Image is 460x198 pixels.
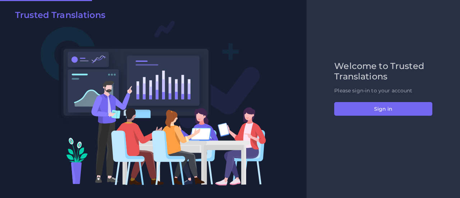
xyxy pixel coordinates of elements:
[10,10,105,23] a: Trusted Translations
[334,87,432,95] p: Please sign-in to your account
[334,102,432,116] button: Sign in
[40,20,266,186] img: Login V2
[334,61,432,82] h2: Welcome to Trusted Translations
[15,10,105,20] h2: Trusted Translations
